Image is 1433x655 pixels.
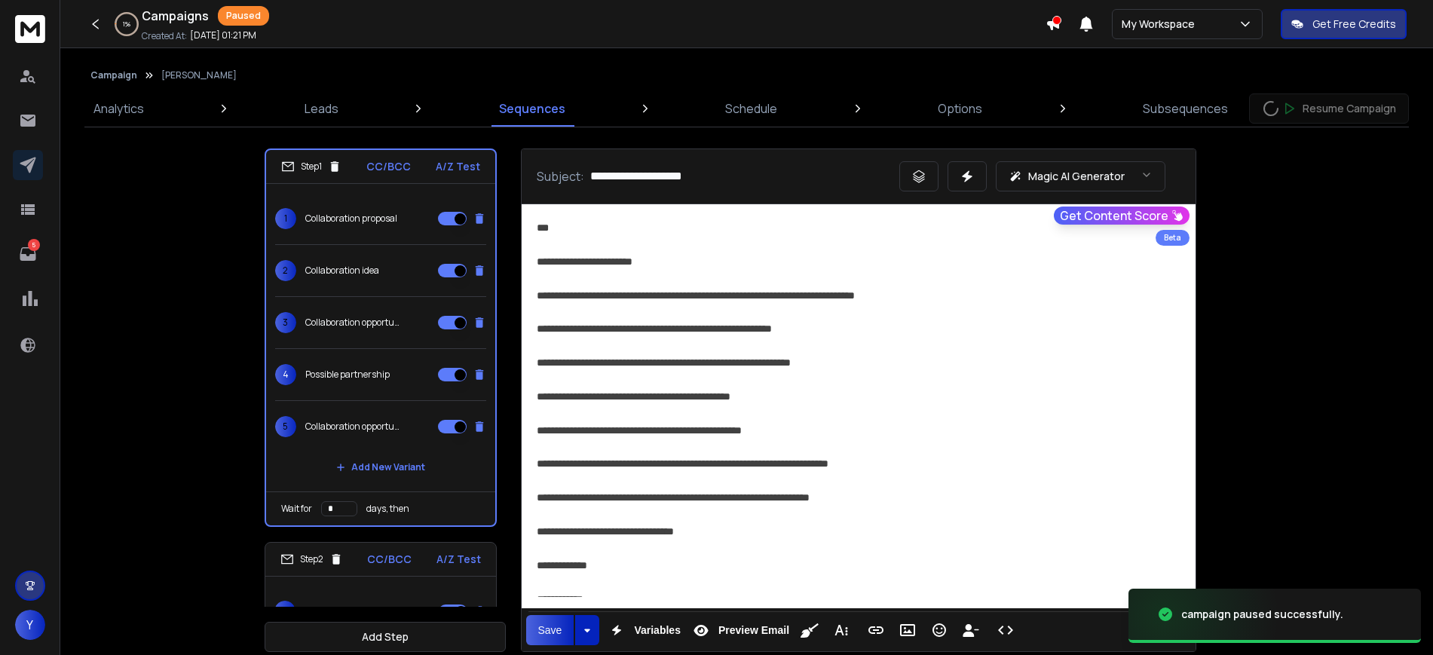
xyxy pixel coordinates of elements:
p: 5 [28,239,40,251]
button: Insert Link (Ctrl+K) [862,615,890,645]
p: Subject: [537,167,584,185]
button: Insert Image (Ctrl+P) [893,615,922,645]
a: Leads [295,90,348,127]
li: Step1CC/BCCA/Z Test1Collaboration proposal2Collaboration idea3Collaboration opportunity4Possible ... [265,148,497,527]
div: campaign paused successfully. [1181,607,1343,622]
div: Beta [1156,230,1190,246]
p: Collaboration proposal [305,213,397,225]
p: Analytics [93,99,144,118]
button: Get Content Score [1054,207,1190,225]
p: 1 % [123,20,130,29]
a: Options [929,90,991,127]
button: Y [15,610,45,640]
span: 4 [275,364,296,385]
p: Sequences [499,99,565,118]
button: Clean HTML [795,615,824,645]
button: Variables [602,615,684,645]
button: Campaign [90,69,137,81]
p: My Workspace [1122,17,1201,32]
a: Sequences [490,90,574,127]
span: 1 [275,208,296,229]
button: Add New Variant [324,452,437,482]
button: Add Step [265,622,506,652]
div: Step 1 [281,160,341,173]
button: More Text [827,615,856,645]
p: Magic AI Generator [1028,169,1125,184]
p: Wait for [281,503,312,515]
p: days, then [366,503,409,515]
span: Preview Email [715,624,792,637]
p: Schedule [725,99,777,118]
button: Magic AI Generator [996,161,1165,191]
p: Collaboration opportunity [305,317,402,329]
button: Emoticons [925,615,954,645]
a: 5 [13,239,43,269]
p: Created At: [142,30,187,42]
button: Preview Email [687,615,792,645]
span: 5 [275,416,296,437]
p: CC/BCC [367,552,412,567]
p: [DATE] 01:21 PM [190,29,256,41]
span: Variables [631,624,684,637]
span: 2 [275,260,296,281]
h1: Campaigns [142,7,209,25]
p: A/Z Test [436,159,480,174]
p: CC/BCC [366,159,411,174]
div: Step 2 [280,552,343,566]
div: Paused [218,6,269,26]
a: Subsequences [1134,90,1237,127]
span: 3 [275,312,296,333]
span: 1 [274,601,295,622]
p: Leads [305,99,338,118]
a: Analytics [84,90,153,127]
p: [PERSON_NAME] [161,69,237,81]
button: Get Free Credits [1281,9,1407,39]
p: A/Z Test [436,552,481,567]
p: Options [938,99,982,118]
p: Collaboration idea [305,265,379,277]
button: Insert Unsubscribe Link [957,615,985,645]
button: Code View [991,615,1020,645]
a: Schedule [716,90,786,127]
p: Sponsorship opportunity [305,605,401,617]
p: Subsequences [1143,99,1228,118]
button: Save [526,615,574,645]
p: Get Free Credits [1312,17,1396,32]
p: Collaboration opportunity [305,421,402,433]
p: Possible partnership [305,369,390,381]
